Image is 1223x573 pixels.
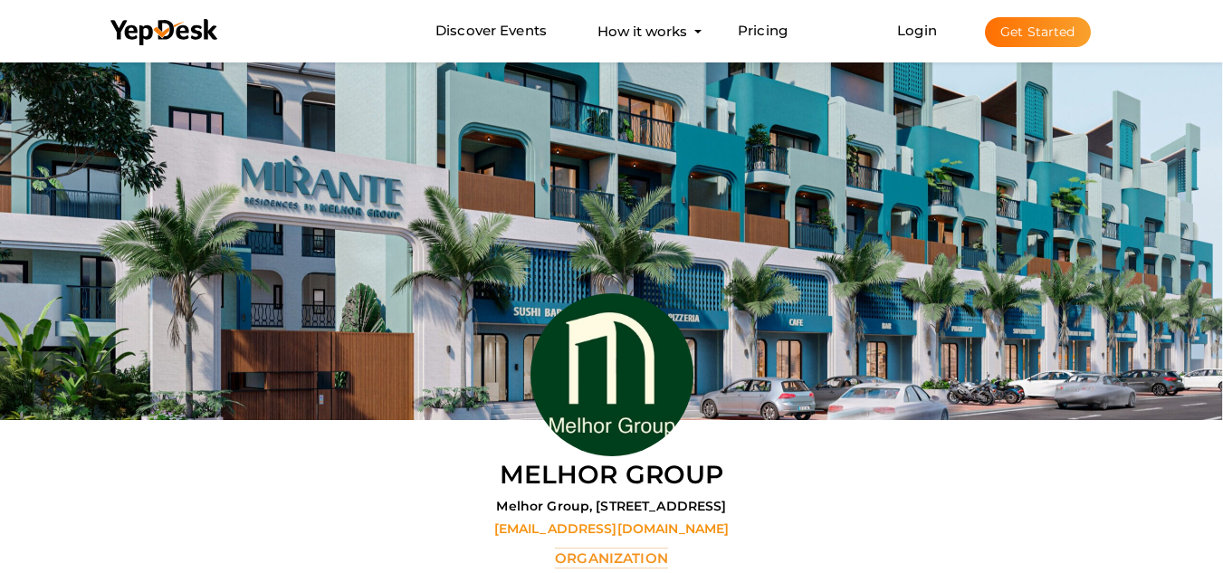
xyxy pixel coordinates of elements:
label: [EMAIL_ADDRESS][DOMAIN_NAME] [494,520,730,538]
label: Organization [555,548,668,568]
a: Discover Events [435,14,547,48]
img: CC9LVAWP_normal.jpeg [530,293,693,456]
label: Melhor Group [500,456,724,492]
button: How it works [592,14,693,48]
label: Melhor Group, [STREET_ADDRESS] [496,497,726,515]
a: Pricing [738,14,788,48]
a: Login [897,22,937,39]
button: Get Started [985,17,1091,47]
